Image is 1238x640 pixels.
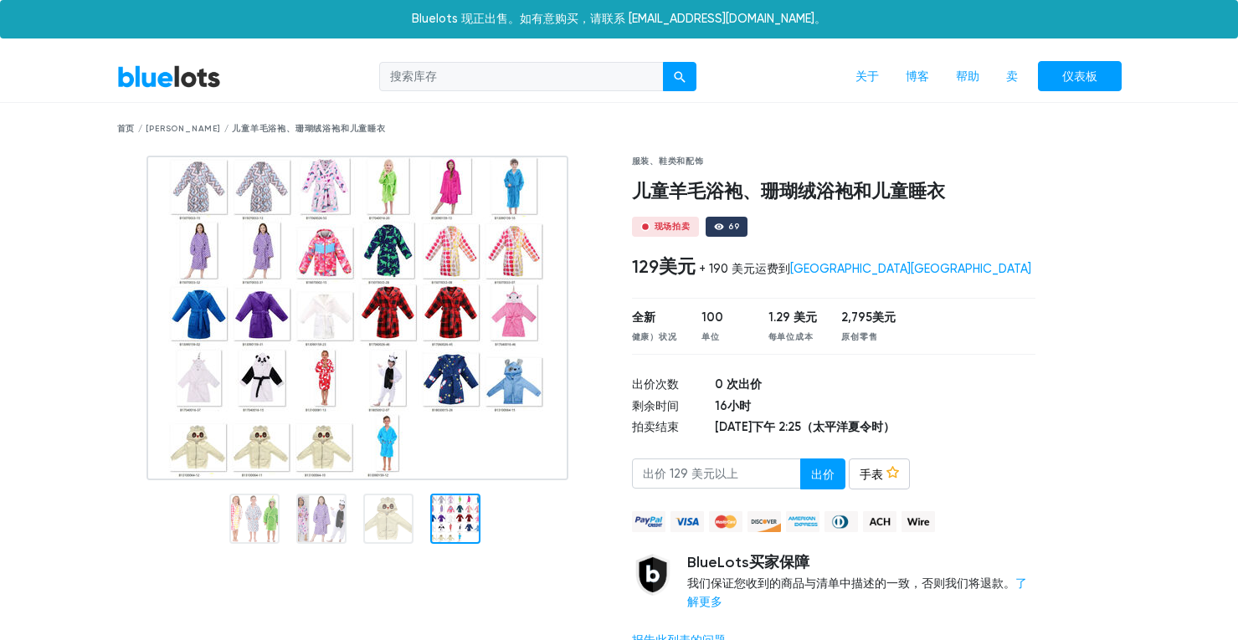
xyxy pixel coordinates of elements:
[943,61,993,93] a: 帮助
[632,181,945,202] font: 儿童羊毛浴袍、珊瑚绒浴袍和儿童睡衣
[632,256,696,278] font: 129美元
[902,511,935,532] img: wire-908396882fe19aaaffefbd8e17b12f2f29708bd78693273c0e28e3a24408487f.png
[993,61,1031,93] a: 卖
[632,332,677,342] font: 健康）状况
[715,419,895,434] font: [DATE]下午 2:25（太平洋夏令时）
[863,511,896,532] img: ach-b7992fed28a4f97f893c574229be66187b9afb3f1a8d16a4691d3d3140a8ab00.png
[768,332,814,342] font: 每单位成本
[747,511,781,532] img: discover-82be18ecfda2d062aad2762c1ca80e2d36a4073d45c9e0ffae68cd515fbd3d32.png
[699,262,790,276] font: + 190 美元运费到
[824,511,858,532] img: diners_club-c48f30131b33b1bb0e5d0e2dbd43a8bea4cb12cb2961413e2f4250e06c020426.png
[790,262,1031,276] a: [GEOGRAPHIC_DATA][GEOGRAPHIC_DATA]
[855,69,879,84] font: 关于
[892,61,943,93] a: 博客
[715,397,751,412] font: 16小时
[728,222,740,232] font: 69
[956,69,979,84] font: 帮助
[701,332,720,342] font: 单位
[1062,69,1097,84] font: 仪表板
[715,376,762,392] font: 0 次出价
[842,61,892,93] a: 关于
[632,398,679,412] font: 剩余时间
[841,310,896,325] font: 2,795美元
[841,332,877,342] font: 原创零售
[117,124,386,134] font: 首页 / [PERSON_NAME] / 儿童羊毛浴袍、珊瑚绒浴袍和儿童睡衣
[687,576,1015,591] font: 我们保证您收到的商品与清单中描述的一致，否则我们将退款。
[811,467,835,481] font: 出价
[687,553,809,571] font: BlueLots买家保障
[906,69,929,84] font: 博客
[412,12,826,26] font: Bluelots 现正出售。如有意购买，请联系 [EMAIL_ADDRESS][DOMAIN_NAME]。
[709,511,742,532] img: mastercard-42073d1d8d11d6635de4c079ffdb20a4f30a903dc55d1612383a1b395dd17f39.png
[800,458,845,489] button: 出价
[632,458,801,489] input: 出价 129 美元以上
[768,310,817,325] font: 1.29 美元
[632,554,674,596] img: buyer_protection_shield-3b65640a83011c7d3ede35a8e5a80bfdfaa6a97447f0071c1475b91a4b0b3d01.png
[632,310,655,325] font: 全新
[670,511,704,532] img: visa-79caf175f036a155110d1892330093d4c38f53c55c9ec9e2c3a54a56571784bb.png
[632,156,704,166] font: 服装、鞋类和配饰
[1038,61,1122,92] a: 仪表板
[632,420,679,434] font: 拍卖结束
[632,511,665,532] img: paypal_credit-80455e56f6e1299e8d57f40c0dcee7b8cd4ae79b9eccbfc37e2480457ba36de9.png
[1006,69,1018,84] font: 卖
[146,156,568,480] img: 677b39d2-840c-41e8-935f-18969eb15c86-1688981162.jpg
[632,377,679,392] font: 出价次数
[379,62,664,92] input: 搜索库存
[860,467,883,481] font: 手表
[655,222,691,232] font: 现场拍卖
[786,511,819,532] img: american_express-ae2a9f97a040b4b41f6397f7637041a5861d5f99d0716c09922aba4e24c8547d.png
[849,458,910,489] a: 手表
[701,310,723,325] font: 100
